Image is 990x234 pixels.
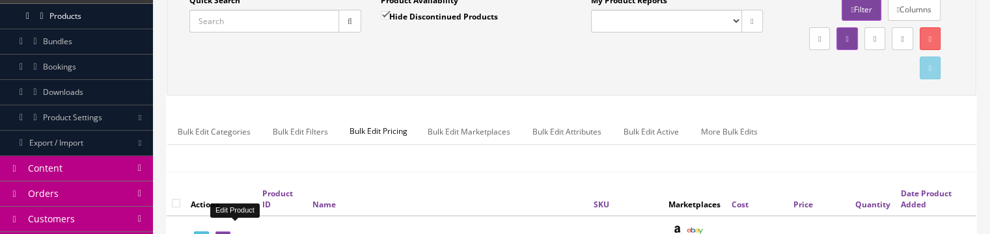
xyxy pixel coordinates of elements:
a: Bulk Edit Marketplaces [417,119,521,144]
span: Product Settings [43,112,102,123]
a: Cost [732,199,749,210]
span: Bundles [43,36,72,47]
div: Edit Product [210,203,260,217]
a: Bulk Edit Categories [167,119,261,144]
span: Content [28,162,62,174]
span: Customers [28,213,75,225]
th: Marketplaces [663,183,726,216]
label: Hide Discontinued Products [381,10,498,23]
a: Name [312,199,336,210]
span: Products [49,10,81,21]
a: Price [793,199,813,210]
input: Hide Discontinued Products [381,11,389,19]
span: Bulk Edit Pricing [340,119,417,144]
a: Product ID [262,188,293,210]
span: Orders [28,187,59,200]
a: Bulk Edit Filters [262,119,338,144]
a: SKU [594,199,609,210]
a: Bulk Edit Attributes [522,119,612,144]
span: Downloads [43,86,83,97]
input: Search [189,10,339,32]
a: Bulk Edit Active [613,119,689,144]
a: Date Product Added [901,188,952,210]
span: Bookings [43,61,76,72]
a: More Bulk Edits [691,119,768,144]
a: Quantity [855,199,890,210]
th: Actions [186,183,257,216]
